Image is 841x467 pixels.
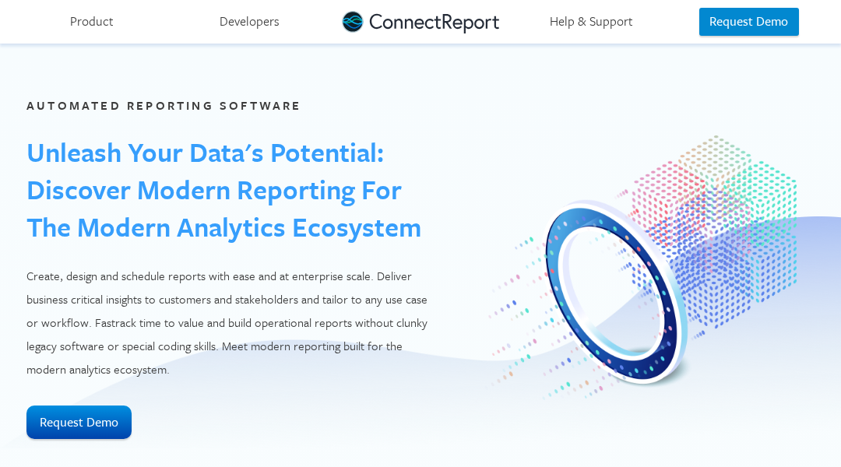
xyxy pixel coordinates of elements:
[26,413,132,431] a: Request Demo
[26,406,132,439] button: Request Demo
[26,133,442,245] h1: Unleash Your Data's Potential: Discover Modern Reporting for the Modern Analytics Ecosystem
[26,97,302,114] label: Automated Reporting Software
[26,264,442,381] p: Create, design and schedule reports with ease and at enterprise scale. Deliver business critical ...
[485,135,797,400] img: Centralized Reporting
[699,8,799,37] button: Request Demo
